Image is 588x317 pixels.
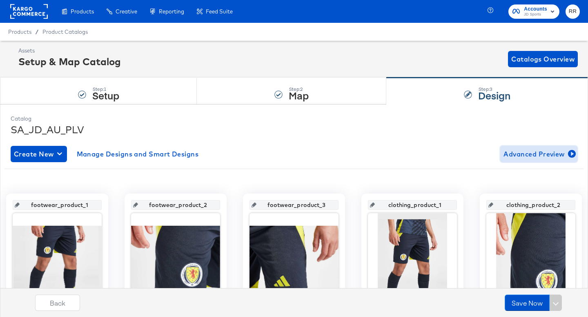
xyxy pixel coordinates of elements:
[11,123,577,136] div: SA_JD_AU_PLV
[566,4,580,19] button: RR
[505,295,550,311] button: Save Now
[73,146,202,162] button: Manage Designs and Smart Designs
[478,86,510,92] div: Step: 3
[14,148,64,160] span: Create New
[159,8,184,15] span: Reporting
[11,115,577,123] div: Catalog
[71,8,94,15] span: Products
[289,88,309,102] strong: Map
[508,4,559,19] button: AccountsJD Sports
[508,51,578,67] button: Catalogs Overview
[500,146,577,162] button: Advanced Preview
[206,8,233,15] span: Feed Suite
[35,295,80,311] button: Back
[11,146,67,162] button: Create New
[524,11,547,18] span: JD Sports
[569,7,577,16] span: RR
[18,47,121,55] div: Assets
[511,53,575,65] span: Catalogs Overview
[524,5,547,13] span: Accounts
[503,148,574,160] span: Advanced Preview
[92,88,119,102] strong: Setup
[289,86,309,92] div: Step: 2
[116,8,137,15] span: Creative
[8,29,31,35] span: Products
[42,29,88,35] a: Product Catalogs
[77,148,199,160] span: Manage Designs and Smart Designs
[18,55,121,68] div: Setup & Map Catalog
[31,29,42,35] span: /
[478,88,510,102] strong: Design
[92,86,119,92] div: Step: 1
